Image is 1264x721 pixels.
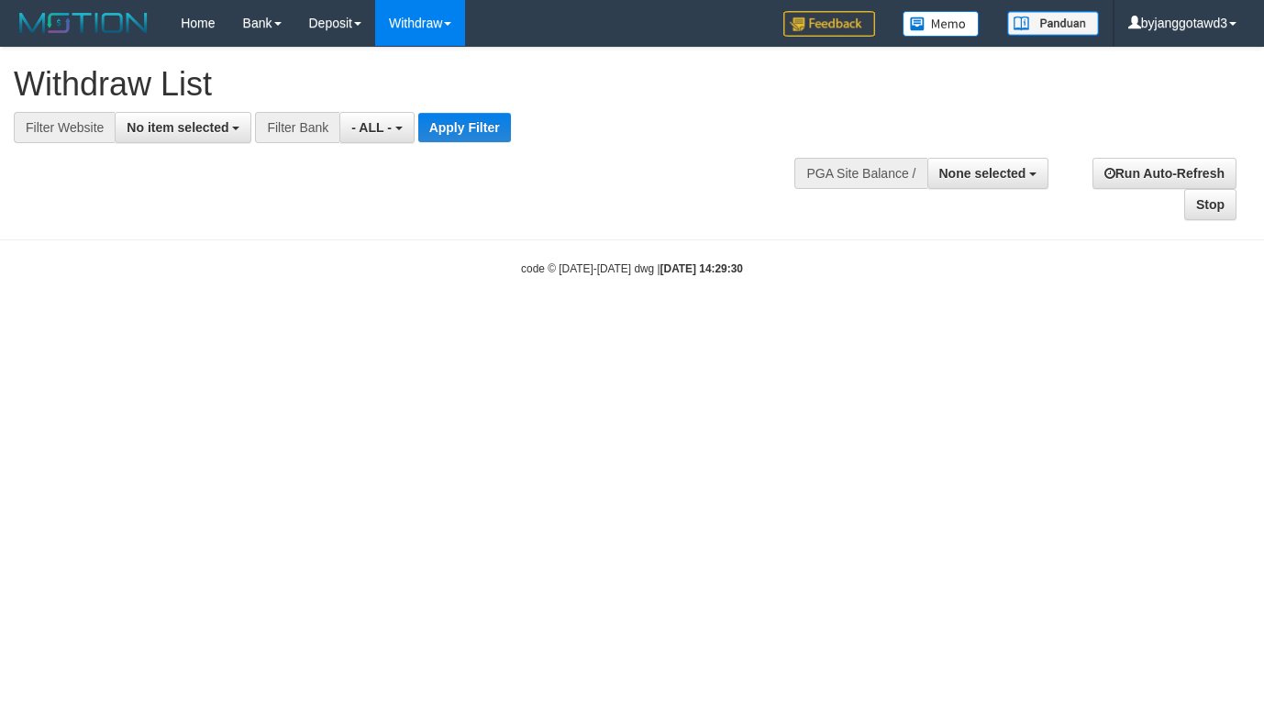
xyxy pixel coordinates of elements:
[127,120,228,135] span: No item selected
[14,112,115,143] div: Filter Website
[14,9,153,37] img: MOTION_logo.png
[1007,11,1099,36] img: panduan.png
[115,112,251,143] button: No item selected
[1092,158,1236,189] a: Run Auto-Refresh
[14,66,825,103] h1: Withdraw List
[794,158,926,189] div: PGA Site Balance /
[903,11,980,37] img: Button%20Memo.svg
[927,158,1049,189] button: None selected
[783,11,875,37] img: Feedback.jpg
[339,112,414,143] button: - ALL -
[418,113,511,142] button: Apply Filter
[351,120,392,135] span: - ALL -
[255,112,339,143] div: Filter Bank
[939,166,1026,181] span: None selected
[1184,189,1236,220] a: Stop
[521,262,743,275] small: code © [DATE]-[DATE] dwg |
[660,262,743,275] strong: [DATE] 14:29:30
